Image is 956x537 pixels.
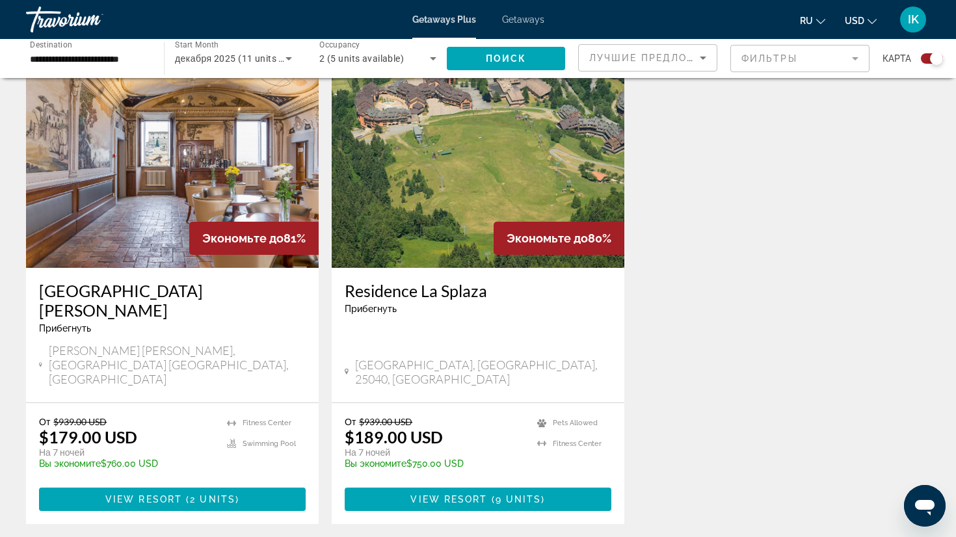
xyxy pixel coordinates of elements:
[345,416,356,427] span: От
[908,13,919,26] span: IK
[345,447,524,458] p: На 7 ночей
[345,458,406,469] span: Вы экономите
[202,231,284,245] span: Экономьте до
[243,439,296,448] span: Swimming Pool
[494,222,624,255] div: 80%
[845,16,864,26] span: USD
[507,231,588,245] span: Экономьте до
[175,40,219,49] span: Start Month
[182,494,239,504] span: ( )
[39,323,91,334] span: Прибегнуть
[486,53,527,64] span: Поиск
[105,494,182,504] span: View Resort
[730,44,870,73] button: Filter
[488,494,546,504] span: ( )
[39,281,306,320] a: [GEOGRAPHIC_DATA][PERSON_NAME]
[410,494,487,504] span: View Resort
[589,50,706,66] mat-select: Sort by
[345,488,611,511] button: View Resort(9 units)
[189,222,319,255] div: 81%
[39,416,50,427] span: От
[447,47,565,70] button: Поиск
[53,416,107,427] span: $939.00 USD
[345,427,443,447] p: $189.00 USD
[39,458,214,469] p: $760.00 USD
[345,458,524,469] p: $750.00 USD
[904,485,946,527] iframe: Pulsante per aprire la finestra di messaggistica
[49,343,306,386] span: [PERSON_NAME] [PERSON_NAME], [GEOGRAPHIC_DATA] [GEOGRAPHIC_DATA], [GEOGRAPHIC_DATA]
[243,419,291,427] span: Fitness Center
[175,53,321,64] span: декабря 2025 (11 units available)
[412,14,476,25] a: Getaways Plus
[800,11,825,30] button: Change language
[359,416,412,427] span: $939.00 USD
[345,304,397,314] span: Прибегнуть
[39,427,137,447] p: $179.00 USD
[39,447,214,458] p: На 7 ночей
[896,6,930,33] button: User Menu
[496,494,542,504] span: 9 units
[589,53,728,63] span: Лучшие предложения
[800,16,813,26] span: ru
[26,3,156,36] a: Travorium
[883,49,911,68] span: карта
[26,60,319,268] img: RB05O01X.jpg
[190,494,235,504] span: 2 units
[355,358,611,386] span: [GEOGRAPHIC_DATA], [GEOGRAPHIC_DATA], 25040, [GEOGRAPHIC_DATA]
[319,40,360,49] span: Occupancy
[319,53,404,64] span: 2 (5 units available)
[39,488,306,511] button: View Resort(2 units)
[845,11,877,30] button: Change currency
[30,40,72,49] span: Destination
[502,14,544,25] a: Getaways
[553,419,598,427] span: Pets Allowed
[553,439,602,448] span: Fitness Center
[39,458,101,469] span: Вы экономите
[332,60,624,268] img: ii_saz1.jpg
[345,281,611,300] a: Residence La Splaza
